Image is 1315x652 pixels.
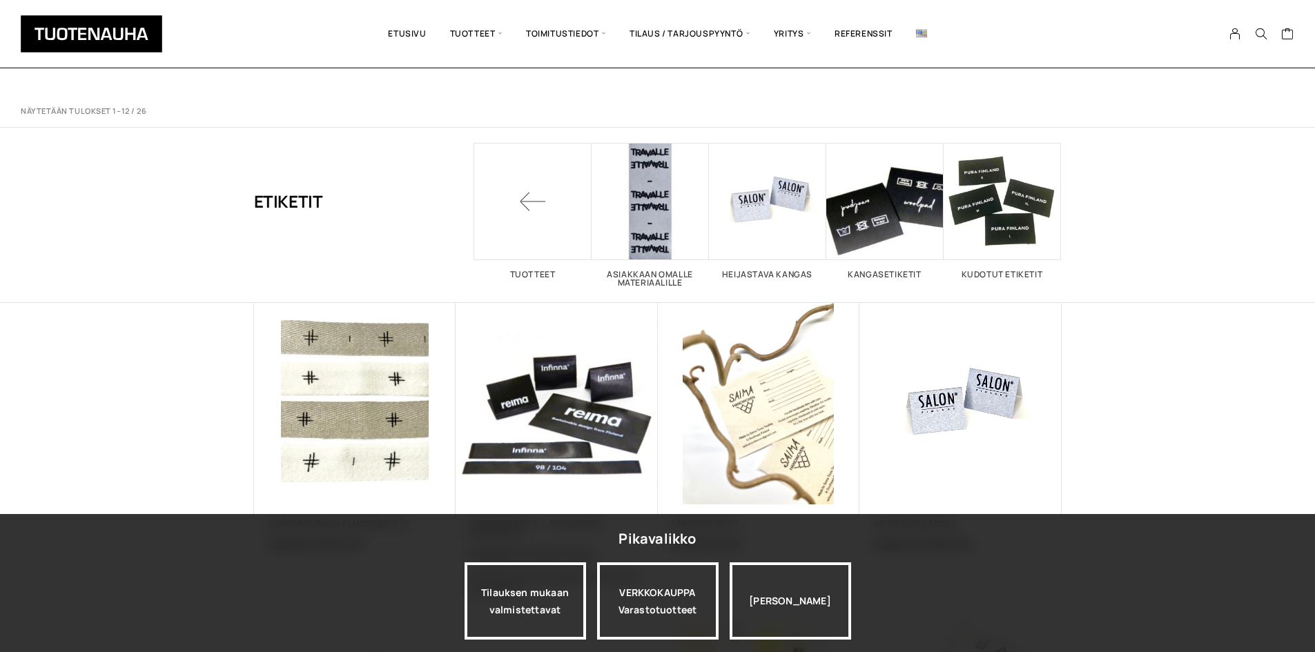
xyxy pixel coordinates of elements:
a: Cart [1281,27,1294,43]
a: My Account [1222,28,1249,40]
a: Tilauksen mukaan valmistettavat [465,562,586,640]
h2: Asiakkaan omalle materiaalille [592,270,709,287]
div: VERKKOKAUPPA Varastotuotteet [597,562,719,640]
button: Search [1248,28,1274,40]
h2: Tuotteet [474,270,592,279]
span: Yritys [762,10,823,57]
a: Visit product category Kangasetiketit [826,143,944,279]
a: Referenssit [823,10,904,57]
h2: Kangasetiketit [826,270,944,279]
p: Näytetään tulokset 1–12 / 26 [21,106,146,117]
div: Pikavalikko [618,526,696,551]
span: Toimitustiedot [514,10,618,57]
a: Tuotteet [474,143,592,279]
h1: Etiketit [254,143,323,260]
div: [PERSON_NAME] [730,562,851,640]
a: Visit product category Heijastava kangas [709,143,826,279]
h2: Kudotut etiketit [944,270,1061,279]
a: Visit product category Kudotut etiketit [944,143,1061,279]
h2: Heijastava kangas [709,270,826,279]
a: Visit product category Asiakkaan omalle materiaalille [592,143,709,287]
span: Tuotteet [438,10,514,57]
a: VERKKOKAUPPAVarastotuotteet [597,562,719,640]
img: Tuotenauha Oy [21,15,162,52]
span: Tilaus / Tarjouspyyntö [618,10,762,57]
a: Etusivu [376,10,438,57]
img: English [916,30,927,37]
